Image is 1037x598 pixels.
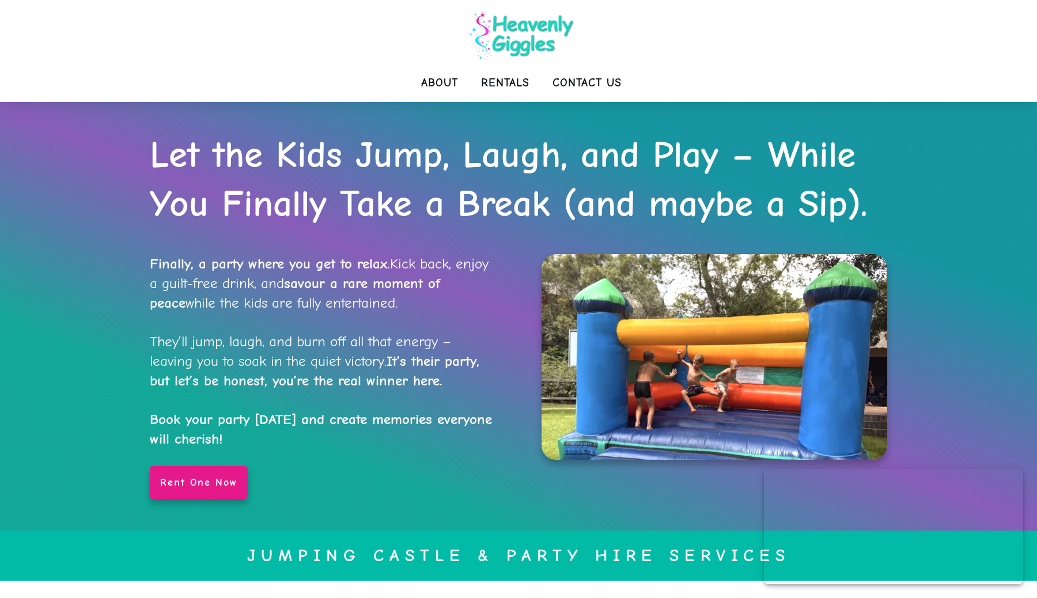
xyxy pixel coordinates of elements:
a: About [421,71,458,94]
strong: Finally, a party where you get to relax. [150,255,390,272]
span: Rent One Now [160,476,237,489]
strong: It’s their party, but let’s be honest, you’re the real winner here. [150,353,479,389]
strong: Book your party [DATE] and create memories everyone will cherish! [150,411,492,447]
strong: Let the Kids Jump, Laugh, and Play – While You Finally Take a Break (and maybe a Sip). [150,134,868,225]
p: Kick back, enjoy a guilt-free drink, and while the kids are fully entertained. [150,254,495,312]
strong: Jumping Castle & Party Hire Services [247,546,790,566]
strong: savour a rare moment of peace [150,275,440,311]
p: They’ll jump, laugh, and burn off all that energy – leaving you to soak in the quiet victory. [150,332,495,449]
a: Contact Us [552,71,622,94]
a: Rentals [481,71,529,94]
a: Rent One Now [150,466,248,499]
